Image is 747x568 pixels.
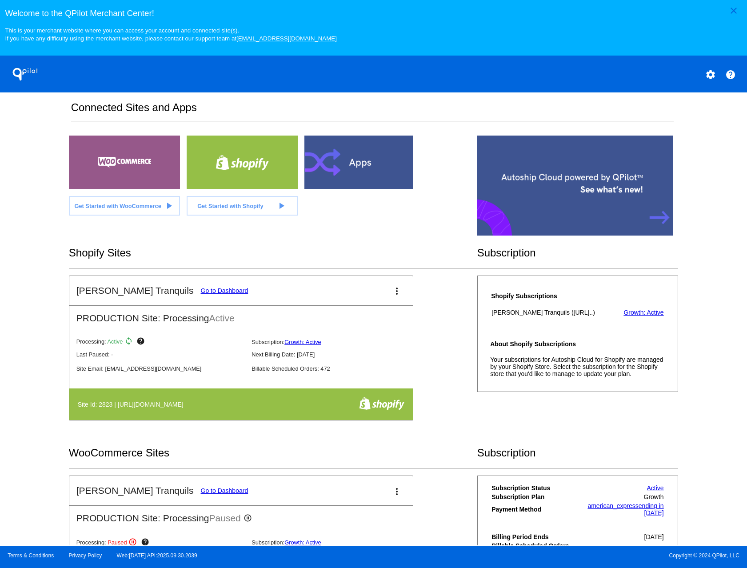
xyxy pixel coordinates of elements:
a: Growth: Active [284,539,321,546]
mat-icon: more_vert [391,486,402,497]
a: Go to Dashboard [201,487,248,494]
a: Go to Dashboard [201,287,248,294]
span: Active [209,313,235,323]
span: Active [108,339,123,345]
mat-icon: play_arrow [164,200,174,211]
a: american_expressending in [DATE] [587,502,663,516]
mat-icon: help [725,69,736,80]
mat-icon: help [141,538,152,548]
p: Subscription: [252,339,419,345]
span: Copyright © 2024 QPilot, LLC [381,552,739,559]
a: Privacy Policy [69,552,102,559]
p: Last Paused: - [76,351,244,358]
h2: Subscription [477,247,679,259]
a: Get Started with Shopify [187,196,298,216]
mat-icon: sync [124,337,135,348]
h2: Subscription [477,447,679,459]
p: Your subscriptions for Autoship Cloud for Shopify are managed by your Shopify Store. Select the s... [490,356,665,377]
a: Growth: Active [623,309,663,316]
mat-icon: settings [705,69,716,80]
p: Site Email: [EMAIL_ADDRESS][DOMAIN_NAME] [76,365,244,372]
h2: PRODUCTION Site: Processing [69,306,413,324]
a: Active [647,484,664,492]
h2: Connected Sites and Apps [71,101,674,121]
th: Subscription Status [491,484,575,492]
span: Growth [644,493,664,500]
span: Get Started with WooCommerce [74,203,161,209]
h4: About Shopify Subscriptions [490,340,665,348]
p: Processing: [76,337,244,348]
mat-icon: more_vert [391,286,402,296]
p: Processing: [76,538,244,548]
small: This is your merchant website where you can access your account and connected site(s). If you hav... [5,27,336,42]
a: Terms & Conditions [8,552,54,559]
mat-icon: pause_circle_outline [244,514,254,524]
a: Get Started with WooCommerce [69,196,180,216]
a: Growth: Active [284,339,321,345]
span: Paused [108,539,127,546]
th: Billable Scheduled Orders (All Sites) [491,542,575,557]
a: [EMAIL_ADDRESS][DOMAIN_NAME] [236,35,337,42]
h2: [PERSON_NAME] Tranquils [76,485,194,496]
th: Subscription Plan [491,493,575,501]
span: [DATE] [644,533,664,540]
th: Payment Method [491,502,575,517]
p: Next Billing Date: [DATE] [252,351,419,358]
mat-icon: pause_circle_outline [128,538,139,548]
h3: Welcome to the QPilot Merchant Center! [5,8,742,18]
span: Get Started with Shopify [197,203,264,209]
h4: Shopify Subscriptions [491,292,615,300]
h2: Shopify Sites [69,247,477,259]
th: Billing Period Ends [491,533,575,541]
h1: QPilot [8,65,43,83]
h2: [PERSON_NAME] Tranquils [76,285,194,296]
span: american_express [587,502,638,509]
h4: Site Id: 2823 | [URL][DOMAIN_NAME] [78,401,188,408]
mat-icon: play_arrow [276,200,287,211]
p: Subscription: [252,539,419,546]
p: Billable Scheduled Orders: 472 [252,365,419,372]
mat-icon: help [136,337,147,348]
h2: WooCommerce Sites [69,447,477,459]
h2: PRODUCTION Site: Processing [69,506,413,524]
th: [PERSON_NAME] Tranquils ([URL]..) [491,308,615,316]
img: f8a94bdc-cb89-4d40-bdcd-a0261eff8977 [359,397,404,410]
span: Paused [209,513,241,523]
a: Web:[DATE] API:2025.09.30.2039 [117,552,197,559]
mat-icon: close [728,5,739,16]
